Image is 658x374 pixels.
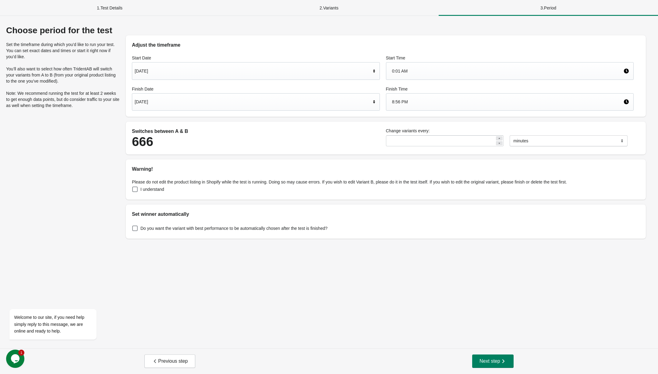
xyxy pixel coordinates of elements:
label: Change variants every: [386,128,634,134]
span: Do you want the variant with best performance to be automatically chosen after the test is finished? [140,225,327,231]
h2: Warning! [132,166,640,173]
div: Choose period for the test [6,26,120,35]
div: [DATE] [135,65,371,77]
label: Finish Date [132,86,380,92]
iframe: chat widget [6,350,26,368]
span: I understand [140,186,164,192]
label: Start Date [132,55,380,61]
div: 0:01 AM [392,65,624,77]
div: Switches between A & B [132,128,380,135]
h2: Set winner automatically [132,211,640,218]
p: Set the timeframe during which you’d like to run your test. You can set exact dates and times or ... [6,41,120,60]
div: 666 [132,135,380,148]
span: Previous step [152,358,188,364]
label: Start Time [386,55,634,61]
p: Please do not edit the product listing in Shopify while the test is running. Doing so may cause e... [132,179,640,185]
h2: Adjust the timeframe [132,41,640,49]
label: Finish Time [386,86,634,92]
p: Note: We recommend running the test for at least 2 weeks to get enough data points, but do consid... [6,90,120,109]
iframe: chat widget [6,254,116,347]
div: 8:56 PM [392,96,624,108]
button: Previous step [144,354,195,368]
div: [DATE] [135,96,371,108]
span: Next step [479,358,506,364]
button: Next step [472,354,514,368]
p: You’ll also want to select how often TridentAB will switch your variants from A to B (from your o... [6,66,120,84]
